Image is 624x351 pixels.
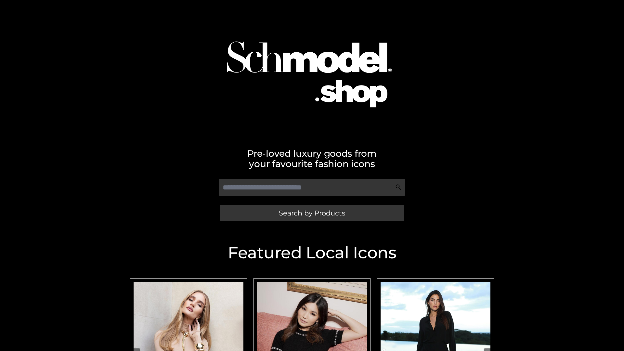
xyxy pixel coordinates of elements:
a: Search by Products [220,205,404,221]
h2: Featured Local Icons​ [127,245,497,261]
img: Search Icon [395,184,402,190]
h2: Pre-loved luxury goods from your favourite fashion icons [127,148,497,169]
span: Search by Products [279,210,345,216]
